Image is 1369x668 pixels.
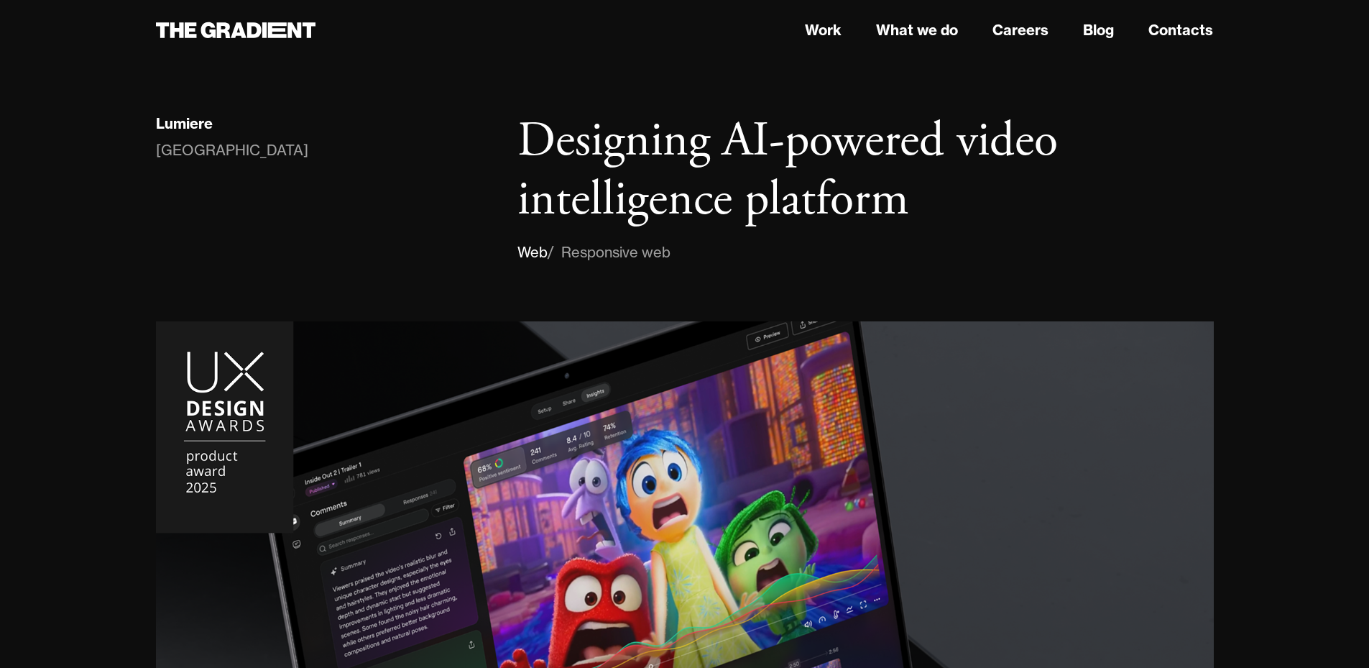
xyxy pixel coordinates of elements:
[156,139,308,162] div: [GEOGRAPHIC_DATA]
[517,112,1213,229] h1: Designing AI-powered video intelligence platform
[156,114,213,133] div: Lumiere
[876,19,958,41] a: What we do
[517,241,548,264] div: Web
[548,241,670,264] div: / Responsive web
[1083,19,1114,41] a: Blog
[1148,19,1213,41] a: Contacts
[992,19,1048,41] a: Careers
[805,19,842,41] a: Work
